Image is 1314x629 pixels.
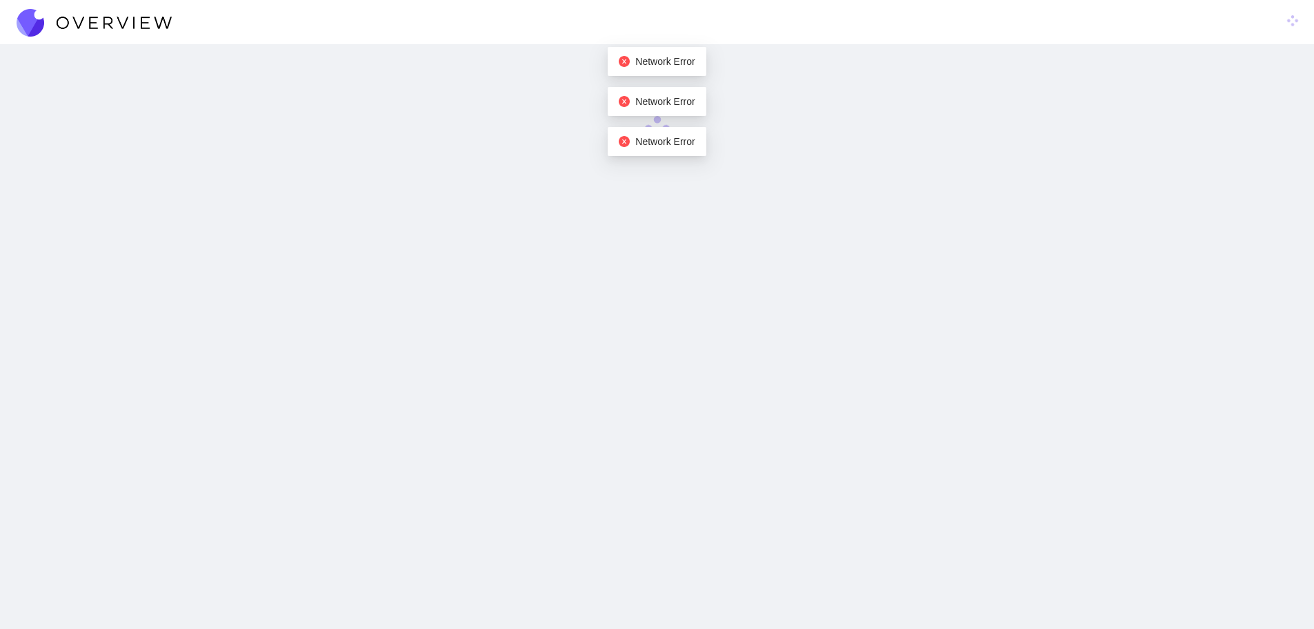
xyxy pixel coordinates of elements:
span: close-circle [619,136,630,147]
span: close-circle [619,96,630,107]
span: close-circle [619,56,630,67]
img: Overview [17,9,172,37]
span: Network Error [635,56,695,67]
span: Network Error [635,96,695,107]
span: Network Error [635,136,695,147]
